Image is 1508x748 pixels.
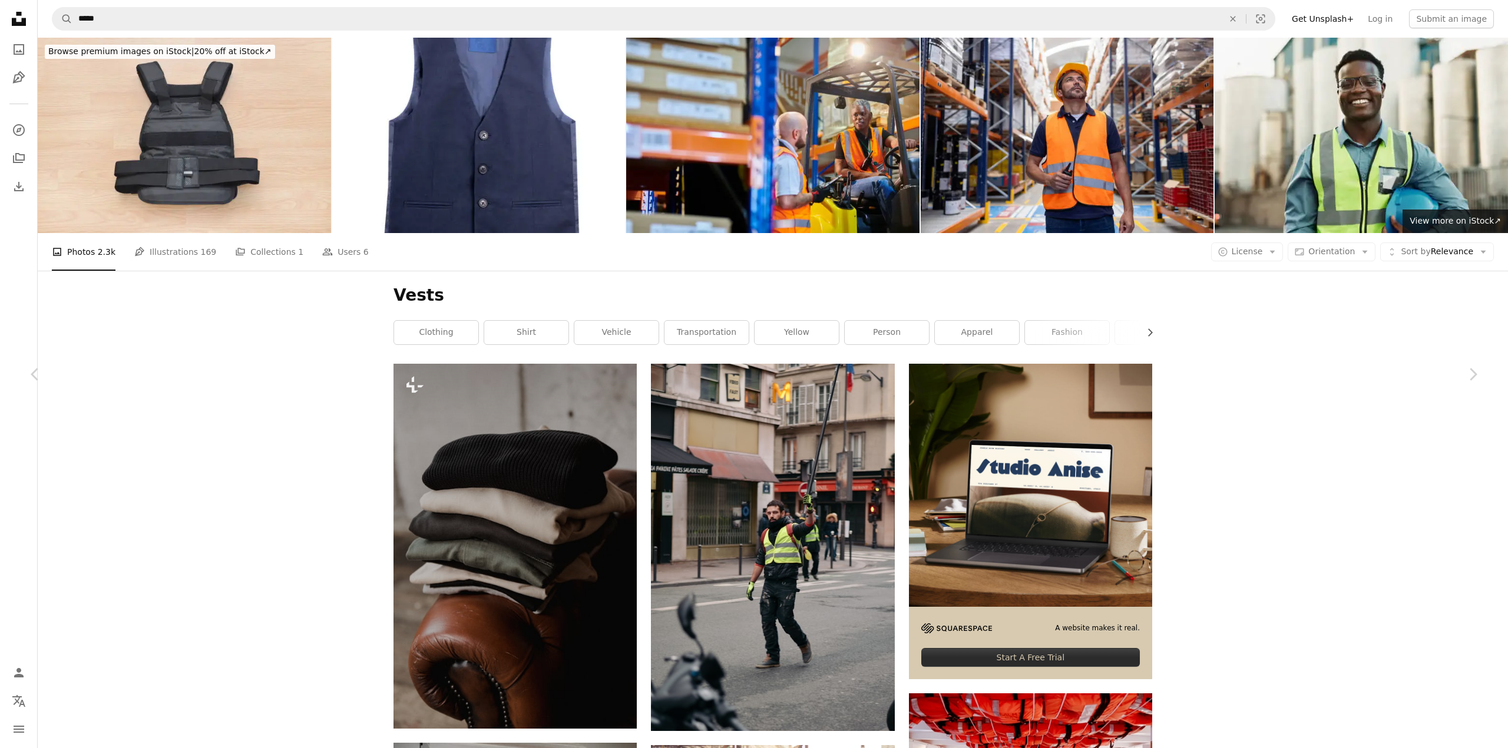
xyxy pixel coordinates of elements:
[909,364,1152,607] img: file-1705123271268-c3eaf6a79b21image
[7,175,31,198] a: Download History
[48,46,272,56] span: 20% off at iStock ↗
[1139,321,1152,344] button: scroll list to the right
[1232,247,1263,256] span: License
[909,364,1152,679] a: A website makes it real.Start A Free Trial
[651,364,894,731] img: man wearing green and gray vest
[332,38,626,233] img: Dark blue school vest, pupil uniform isolated.
[664,321,749,344] a: transportation
[1055,623,1140,633] span: A website makes it real.
[298,245,303,258] span: 1
[1308,247,1355,256] span: Orientation
[1025,321,1109,344] a: fashion
[1410,216,1501,225] span: View more on iStock ↗
[1437,318,1508,431] a: Next
[845,321,929,344] a: person
[1215,38,1508,233] img: Industrial, engineer and black man with portrait at construction site for maintenance, building r...
[755,321,839,344] a: yellow
[921,623,992,633] img: file-1705255347840-230a6ab5bca9image
[393,540,637,551] a: a pile of folded clothes sitting on top of a leather chair
[935,321,1019,344] a: apparel
[1409,9,1494,28] button: Submit an image
[7,147,31,170] a: Collections
[7,38,31,61] a: Photos
[1220,8,1246,30] button: Clear
[651,541,894,552] a: man wearing green and gray vest
[201,245,217,258] span: 169
[7,661,31,684] a: Log in / Sign up
[1285,9,1361,28] a: Get Unsplash+
[574,321,659,344] a: vehicle
[1403,210,1508,233] a: View more on iStock↗
[52,7,1275,31] form: Find visuals sitewide
[921,648,1140,667] div: Start A Free Trial
[134,233,216,271] a: Illustrations 169
[1401,247,1430,256] span: Sort by
[48,46,194,56] span: Browse premium images on iStock |
[626,38,920,233] img: female fork lift driver with colleague
[1211,242,1284,261] button: License
[1288,242,1375,261] button: Orientation
[393,285,1152,306] h1: Vests
[322,233,369,271] a: Users 6
[1361,9,1400,28] a: Log in
[394,321,478,344] a: clothing
[7,717,31,741] button: Menu
[7,118,31,142] a: Explore
[1246,8,1275,30] button: Visual search
[38,38,331,233] img: Weighted Vest
[921,38,1214,233] img: Man working at a distribution warehouse using protective workwear
[52,8,72,30] button: Search Unsplash
[363,245,369,258] span: 6
[38,38,282,66] a: Browse premium images on iStock|20% off at iStock↗
[1115,321,1199,344] a: human
[393,364,637,729] img: a pile of folded clothes sitting on top of a leather chair
[235,233,303,271] a: Collections 1
[7,66,31,89] a: Illustrations
[1380,242,1494,261] button: Sort byRelevance
[1401,246,1473,258] span: Relevance
[484,321,568,344] a: shirt
[7,689,31,713] button: Language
